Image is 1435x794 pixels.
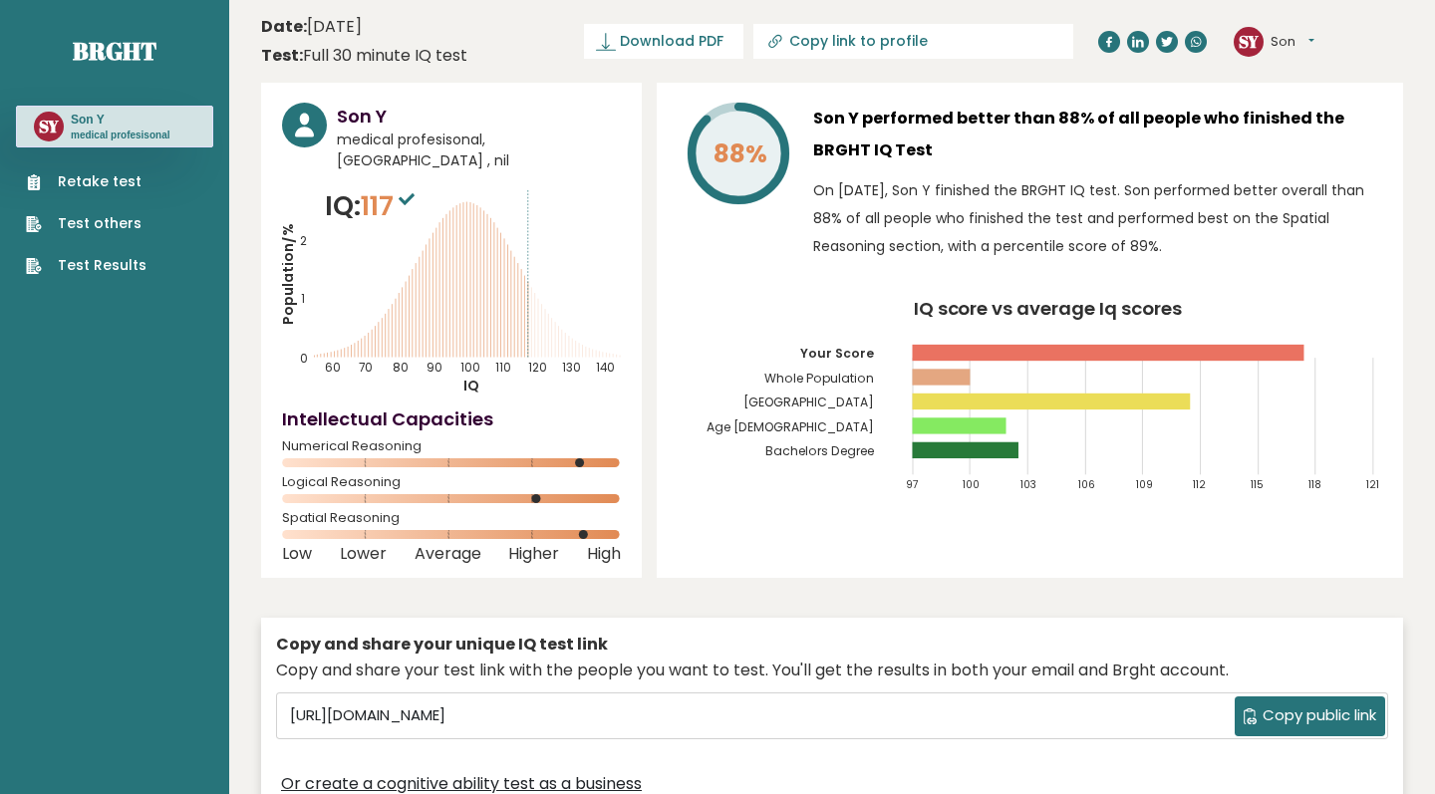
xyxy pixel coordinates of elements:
span: High [587,550,621,558]
span: Lower [340,550,387,558]
span: Spatial Reasoning [282,514,621,522]
tspan: 121 [1366,477,1379,492]
a: Retake test [26,171,146,192]
tspan: 103 [1020,477,1036,492]
tspan: 130 [562,360,581,376]
text: SY [39,115,60,137]
tspan: 100 [460,360,480,376]
span: Numerical Reasoning [282,442,621,450]
tspan: Your Score [800,345,874,362]
tspan: Population/% [278,223,298,325]
div: Copy and share your unique IQ test link [276,633,1388,657]
tspan: 70 [359,360,373,376]
span: Copy public link [1263,704,1376,727]
b: Date: [261,15,307,38]
tspan: Age [DEMOGRAPHIC_DATA] [707,418,874,435]
tspan: 110 [495,360,511,376]
p: On [DATE], Son Y finished the BRGHT IQ test. Son performed better overall than 88% of all people ... [813,176,1382,260]
h4: Intellectual Capacities [282,405,621,432]
tspan: Bachelors Degree [765,442,874,459]
a: Test others [26,213,146,234]
p: medical profesisonal [71,129,169,142]
a: Brght [73,35,156,67]
tspan: 97 [906,477,919,492]
tspan: 118 [1308,477,1321,492]
span: Logical Reasoning [282,478,621,486]
b: Test: [261,44,303,67]
tspan: 120 [528,360,547,376]
tspan: IQ [463,376,479,396]
span: Average [415,550,481,558]
span: Higher [508,550,559,558]
tspan: 2 [300,233,307,249]
span: Low [282,550,312,558]
tspan: 88% [714,136,767,171]
h3: Son Y [337,103,621,130]
tspan: [GEOGRAPHIC_DATA] [743,394,874,410]
button: Son [1271,32,1314,52]
tspan: 112 [1194,477,1207,492]
tspan: 0 [300,351,308,367]
text: SY [1239,29,1260,52]
span: 117 [361,187,420,224]
tspan: 60 [325,360,341,376]
div: Copy and share your test link with the people you want to test. You'll get the results in both yo... [276,659,1388,682]
span: Download PDF [620,31,723,52]
p: IQ: [325,186,420,226]
div: Full 30 minute IQ test [261,44,467,68]
button: Copy public link [1235,696,1385,736]
tspan: 90 [427,360,442,376]
a: Test Results [26,255,146,276]
h3: Son Y performed better than 88% of all people who finished the BRGHT IQ Test [813,103,1382,166]
tspan: Whole Population [764,370,874,387]
span: medical profesisonal, [GEOGRAPHIC_DATA] , nil [337,130,621,171]
tspan: 1 [301,291,305,307]
tspan: 140 [596,360,615,376]
tspan: 106 [1078,477,1095,492]
tspan: 115 [1251,477,1264,492]
tspan: 109 [1136,477,1153,492]
tspan: 80 [393,360,409,376]
tspan: 100 [964,477,981,492]
time: [DATE] [261,15,362,39]
a: Download PDF [584,24,743,59]
h3: Son Y [71,112,169,128]
tspan: IQ score vs average Iq scores [914,296,1183,321]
